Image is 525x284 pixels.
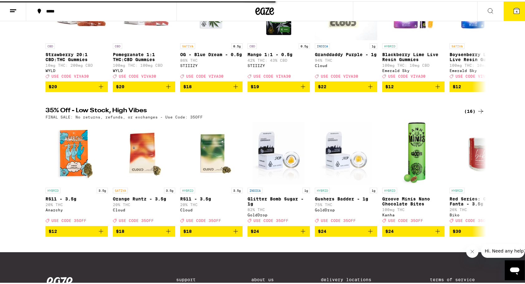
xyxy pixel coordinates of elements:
button: Add to bag [382,225,445,235]
p: 82% THC [248,206,310,210]
span: $30 [453,228,461,233]
p: 3.5g [231,186,243,192]
span: USE CODE VIVA30 [455,73,493,77]
p: Granddaddy Purple - 1g [315,51,377,56]
p: CBD [113,42,122,48]
p: 42% THC: 43% CBD [248,57,310,61]
span: USE CODE VIVA30 [186,73,224,77]
p: RS11 - 3.5g [180,195,243,200]
a: Support [176,276,204,281]
p: 86% THC [180,57,243,61]
span: USE CODE 35OFF [388,218,423,222]
span: $12 [49,228,57,233]
div: WYLD [113,67,175,71]
p: HYBRID [382,42,397,48]
img: GoldDrop - Gushers Badder - 1g [320,121,372,183]
div: GoldDrop [248,212,310,216]
div: Cloud [180,207,243,211]
p: Gushers Badder - 1g [315,195,377,200]
p: 26% THC [450,206,512,210]
button: Add to bag [180,225,243,235]
p: SATIVA [450,42,465,48]
p: Blackberry Lime Live Resin Gummies [382,51,445,61]
span: USE CODE VIVA30 [388,73,426,77]
a: Open page for Red Series: Cherry Fanta - 3.5g from Biko [450,121,512,224]
button: Add to bag [450,80,512,91]
a: Open page for RS11 - 3.5g from Anarchy [46,121,108,224]
p: 20% THC [46,201,108,205]
div: Emerald Sky [450,67,512,71]
img: GoldDrop - Glitter Bomb Sugar - 1g [253,121,304,183]
img: Cloud - RS11 - 3.5g [180,121,243,183]
button: Add to bag [46,225,108,235]
p: 1g [302,186,310,192]
span: 4 [516,8,518,12]
p: 10mg THC: 200mg CBD [46,62,108,66]
button: Add to bag [113,225,175,235]
p: Mango 1:1 - 0.5g [248,51,310,56]
span: USE CODE 35OFF [51,218,86,222]
p: Groove Minis Nano Chocolate Bites [382,195,445,205]
p: INDICA [248,186,262,192]
a: Terms of Service [430,276,483,281]
p: Strawberry 20:1 CBD:THC Gummies [46,51,108,61]
div: Emerald Sky [382,67,445,71]
div: STIIIZY [248,62,310,66]
p: SATIVA [180,42,195,48]
p: CBD [248,42,257,48]
p: Glitter Bomb Sugar - 1g [248,195,310,205]
span: $12 [385,83,394,88]
img: Cloud - Orange Runtz - 3.5g [113,121,175,183]
p: HYBRID [382,186,397,192]
span: $24 [385,228,394,233]
span: USE CODE 35OFF [119,218,154,222]
p: Pomegranate 1:1 THC:CBD Gummies [113,51,175,61]
p: FINAL SALE: No returns, refunds, or exchanges - Use Code: 35OFF [46,114,203,118]
p: 1g [370,186,377,192]
h2: 35% Off - Low Stock, High Vibes [46,106,454,114]
img: Kanha - Groove Minis Nano Chocolate Bites [401,121,426,183]
p: Red Series: Cherry Fanta - 3.5g [450,195,512,205]
div: Cloud [315,62,377,66]
p: 75% THC [315,201,377,205]
p: 0.5g [231,42,243,48]
p: 94% THC [315,57,377,61]
span: USE CODE 35OFF [253,218,288,222]
div: (16) [464,106,484,114]
a: Delivery Locations [321,276,383,281]
p: RS11 - 3.5g [46,195,108,200]
span: $18 [116,228,124,233]
span: $22 [318,83,326,88]
span: $20 [116,83,124,88]
p: 100mg THC: 10mg CBD [450,62,512,66]
button: Add to bag [180,80,243,91]
div: Biko [450,212,512,216]
button: Add to bag [248,225,310,235]
p: Orange Runtz - 3.5g [113,195,175,200]
button: Add to bag [315,225,377,235]
span: USE CODE VIVA30 [119,73,156,77]
button: Add to bag [248,80,310,91]
p: 20% THC [180,201,243,205]
span: USE CODE VIVA30 [51,73,89,77]
p: 3.5g [97,186,108,192]
button: Add to bag [315,80,377,91]
div: Anarchy [46,207,108,211]
div: Kanha [382,212,445,216]
p: OG - Blue Dream - 0.5g [180,51,243,56]
span: USE CODE VIVA30 [253,73,291,77]
a: Open page for RS11 - 3.5g from Cloud [180,121,243,224]
a: Open page for Gushers Badder - 1g from GoldDrop [315,121,377,224]
iframe: Button to launch messaging window [505,259,525,279]
button: Add to bag [382,80,445,91]
button: Add to bag [113,80,175,91]
span: $19 [251,83,259,88]
p: SATIVA [113,186,128,192]
a: Open page for Orange Runtz - 3.5g from Cloud [113,121,175,224]
span: $24 [251,228,259,233]
div: Cloud [113,207,175,211]
p: 0.5g [299,42,310,48]
button: Add to bag [46,80,108,91]
p: Boysenberry Lemonade Live Resin Gummies [450,51,512,61]
p: 1g [370,42,377,48]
